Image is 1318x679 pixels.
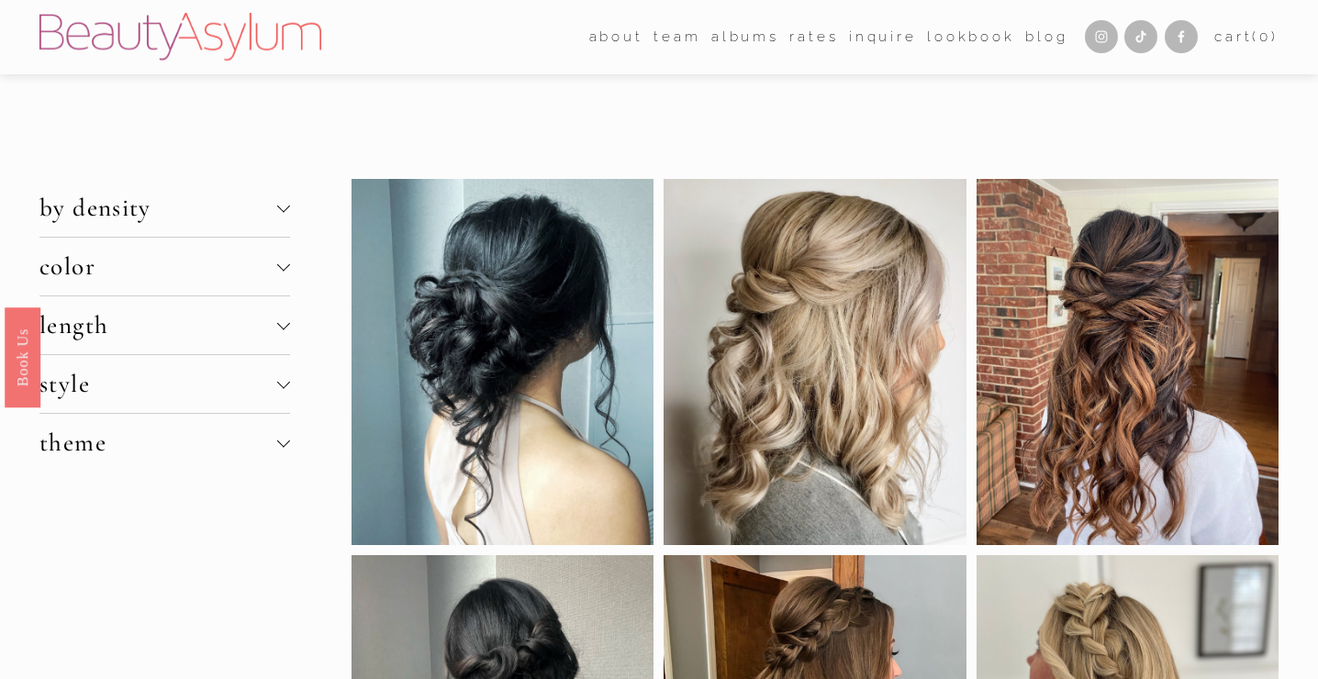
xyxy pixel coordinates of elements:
span: 0 [1259,28,1271,45]
span: style [39,369,277,399]
a: albums [711,23,779,51]
span: team [653,25,700,50]
a: Rates [789,23,838,51]
span: about [589,25,643,50]
span: by density [39,193,277,223]
a: TikTok [1124,20,1157,53]
span: ( ) [1252,28,1278,45]
img: Beauty Asylum | Bridal Hair &amp; Makeup Charlotte &amp; Atlanta [39,13,321,61]
span: color [39,251,277,282]
span: length [39,310,277,340]
a: Blog [1025,23,1067,51]
button: by density [39,179,290,237]
button: color [39,238,290,295]
button: style [39,355,290,413]
button: length [39,296,290,354]
a: 0 items in cart [1214,25,1279,50]
a: folder dropdown [589,23,643,51]
button: theme [39,414,290,472]
span: theme [39,428,277,458]
a: Inquire [849,23,917,51]
a: folder dropdown [653,23,700,51]
a: Facebook [1165,20,1198,53]
a: Book Us [5,307,40,407]
a: Instagram [1085,20,1118,53]
a: Lookbook [927,23,1015,51]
